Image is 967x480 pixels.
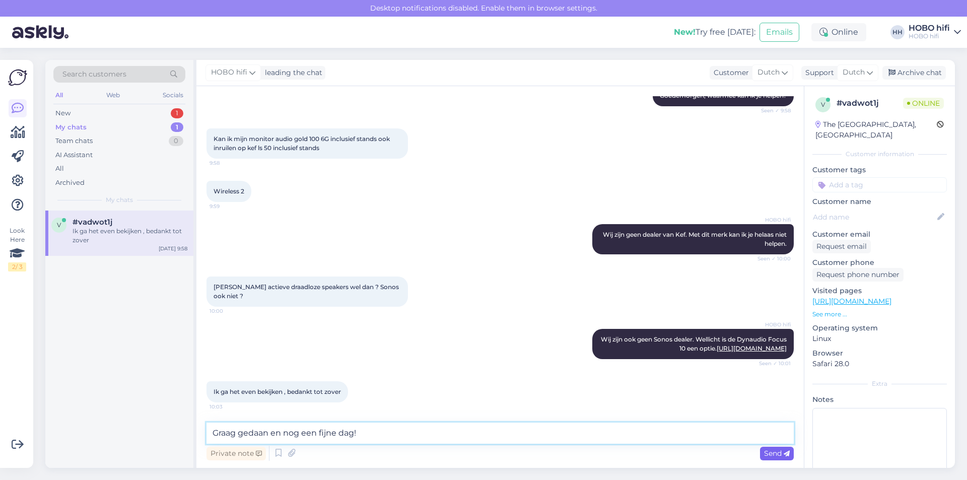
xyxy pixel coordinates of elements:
div: [DATE] 9:58 [159,245,187,252]
a: [URL][DOMAIN_NAME] [717,345,787,352]
input: Add name [813,212,935,223]
div: Archive chat [882,66,946,80]
div: 1 [171,122,183,132]
span: 9:59 [210,202,247,210]
div: AI Assistant [55,150,93,160]
span: Dutch [843,67,865,78]
span: v [57,221,61,229]
div: Request phone number [812,268,904,282]
div: 0 [169,136,183,146]
div: Try free [DATE]: [674,26,755,38]
b: New! [674,27,696,37]
p: Customer email [812,229,947,240]
div: All [55,164,64,174]
p: Linux [812,333,947,344]
div: New [55,108,71,118]
span: Search customers [62,69,126,80]
p: Browser [812,348,947,359]
div: Request email [812,240,871,253]
div: Extra [812,379,947,388]
div: Web [104,89,122,102]
span: HOBO hifi [211,67,247,78]
p: Notes [812,394,947,405]
div: Archived [55,178,85,188]
div: HH [890,25,905,39]
div: HOBO hifi [909,24,950,32]
textarea: Graag gedaan en nog een fijne dag! [206,423,794,444]
div: 1 [171,108,183,118]
div: Customer [710,67,749,78]
span: Kan ik mijn monitor audio gold 100 6G inclusief stands ook inruilen op kef ls 50 inclusief stands [214,135,391,152]
span: v [821,101,825,108]
img: Askly Logo [8,68,27,87]
span: 10:03 [210,403,247,410]
span: Send [764,449,790,458]
div: The [GEOGRAPHIC_DATA], [GEOGRAPHIC_DATA] [815,119,937,141]
div: Socials [161,89,185,102]
div: Look Here [8,226,26,271]
span: Wij zijn ook geen Sonos dealer. Wellicht is de Dynaudio Focus 10 een optie. [601,335,788,352]
p: Visited pages [812,286,947,296]
span: HOBO hifi [753,216,791,224]
p: Customer name [812,196,947,207]
p: Operating system [812,323,947,333]
input: Add a tag [812,177,947,192]
p: See more ... [812,310,947,319]
span: [PERSON_NAME] actieve draadloze speakers wel dan ? Sonos ook niet ? [214,283,400,300]
div: My chats [55,122,87,132]
a: [URL][DOMAIN_NAME] [812,297,891,306]
span: 9:58 [210,159,247,167]
span: Ik ga het even bekijken , bedankt tot zover [214,388,341,395]
div: Online [811,23,866,41]
p: Customer tags [812,165,947,175]
button: Emails [759,23,799,42]
span: Seen ✓ 9:58 [753,107,791,114]
span: HOBO hifi [753,321,791,328]
div: HOBO hifi [909,32,950,40]
span: Seen ✓ 10:00 [753,255,791,262]
p: Safari 28.0 [812,359,947,369]
span: #vadwot1j [73,218,112,227]
div: Support [801,67,834,78]
span: Seen ✓ 10:01 [753,360,791,367]
span: 10:00 [210,307,247,315]
span: My chats [106,195,133,204]
div: # vadwot1j [837,97,903,109]
div: Team chats [55,136,93,146]
span: Dutch [757,67,780,78]
div: Private note [206,447,266,460]
div: 2 / 3 [8,262,26,271]
div: leading the chat [261,67,322,78]
span: Wireless 2 [214,187,244,195]
p: Customer phone [812,257,947,268]
a: HOBO hifiHOBO hifi [909,24,961,40]
span: Wij zijn geen dealer van Kef. Met dit merk kan ik je helaas niet helpen. [603,231,788,247]
div: Ik ga het even bekijken , bedankt tot zover [73,227,187,245]
div: Customer information [812,150,947,159]
span: Online [903,98,944,109]
div: All [53,89,65,102]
